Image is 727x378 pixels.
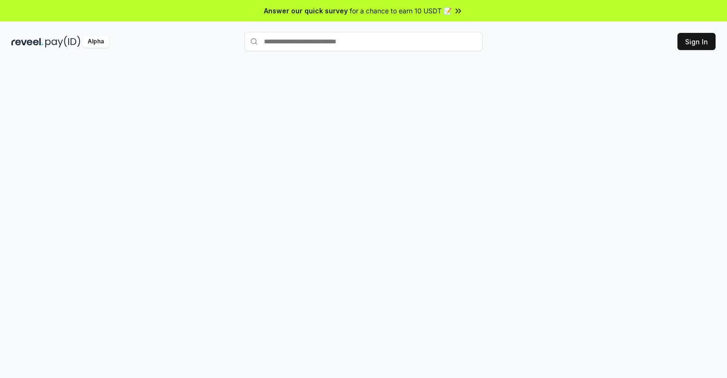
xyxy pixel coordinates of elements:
[350,6,452,16] span: for a chance to earn 10 USDT 📝
[677,33,716,50] button: Sign In
[11,36,43,48] img: reveel_dark
[82,36,109,48] div: Alpha
[264,6,348,16] span: Answer our quick survey
[45,36,81,48] img: pay_id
